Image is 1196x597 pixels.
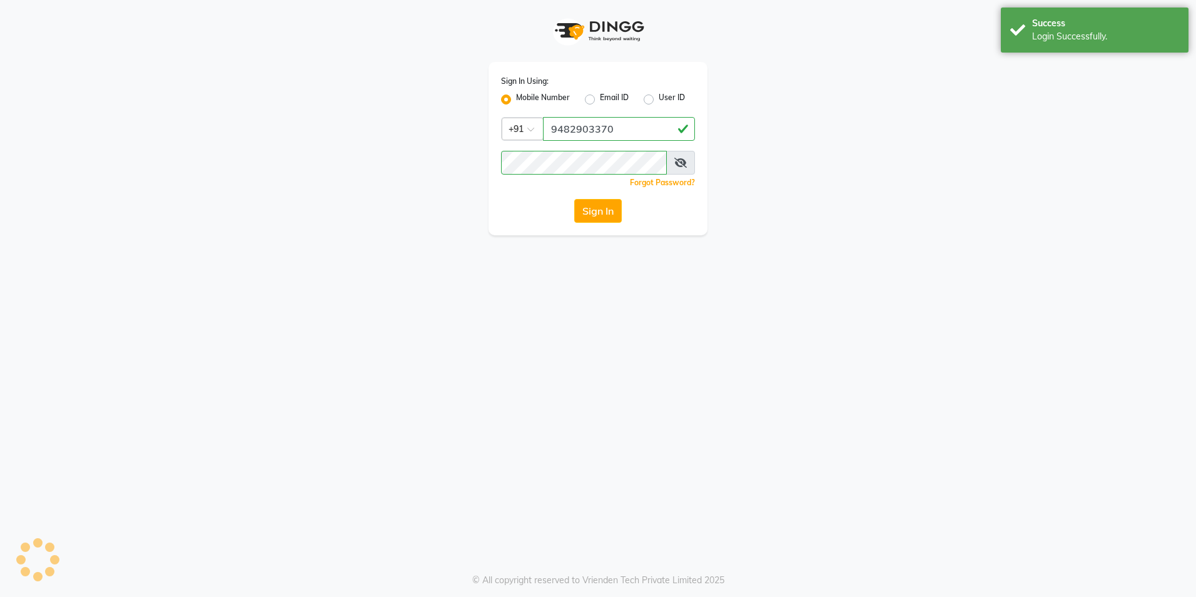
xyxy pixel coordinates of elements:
button: Sign In [574,199,622,223]
label: Email ID [600,92,629,107]
label: Sign In Using: [501,76,549,87]
div: Login Successfully. [1032,30,1179,43]
label: User ID [659,92,685,107]
div: Success [1032,17,1179,30]
input: Username [543,117,695,141]
img: logo1.svg [548,13,648,49]
input: Username [501,151,667,175]
a: Forgot Password? [630,178,695,187]
label: Mobile Number [516,92,570,107]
